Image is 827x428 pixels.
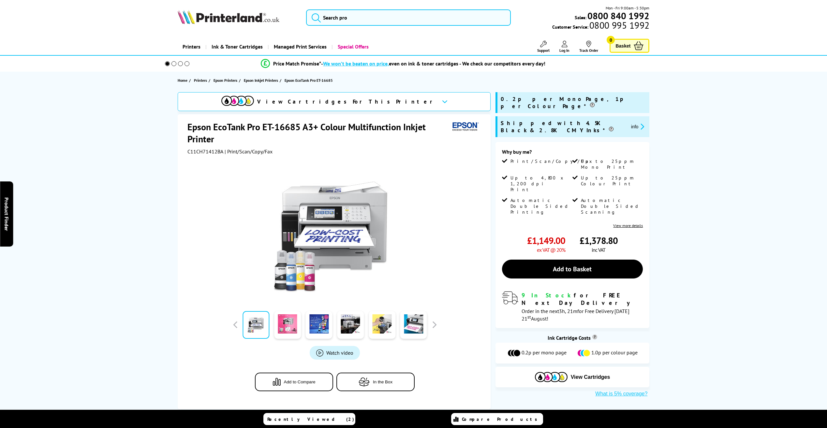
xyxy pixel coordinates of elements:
[591,349,638,357] span: 1.0p per colour page
[205,38,268,55] a: Ink & Toner Cartridges
[510,158,594,164] span: Print/Scan/Copy/Fax
[559,48,569,53] span: Log In
[500,372,645,382] button: View Cartridges
[510,197,571,215] span: Automatic Double Sided Printing
[323,60,389,67] span: We won’t be beaten on price,
[267,416,354,422] span: Recently Viewed (2)
[178,10,298,25] a: Printerland Logo
[178,38,205,55] a: Printers
[214,77,239,84] a: Epson Printers
[263,413,355,425] a: Recently Viewed (2)
[221,96,254,106] img: cmyk-icon.svg
[462,416,541,422] span: Compare Products
[187,148,223,155] span: C11CH71412BA
[502,260,643,278] a: Add to Basket
[178,77,187,84] span: Home
[610,39,649,53] a: Basket 0
[332,38,374,55] a: Special Offers
[537,247,565,253] span: ex VAT @ 20%
[284,379,316,384] span: Add to Compare
[451,413,543,425] a: Compare Products
[212,38,263,55] span: Ink & Toner Cartridges
[271,168,399,295] img: Epson EcoTank Pro ET-16685
[273,60,321,67] span: Price Match Promise*
[587,10,649,22] b: 0800 840 1992
[495,335,650,341] div: Ink Cartridge Costs
[156,58,651,69] li: modal_Promise
[537,41,550,53] a: Support
[580,235,618,247] span: £1,378.80
[575,14,586,21] span: Sales:
[586,13,649,19] a: 0800 840 1992
[214,77,237,84] span: Epson Printers
[336,373,415,391] button: In the Box
[559,308,577,314] span: 3h, 21m
[522,349,567,357] span: 0.2p per mono page
[559,41,569,53] a: Log In
[527,235,565,247] span: £1,149.00
[502,149,643,158] div: Why buy me?
[244,77,280,84] a: Epson Inkjet Printers
[581,175,642,187] span: Up to 25ppm Colour Print
[581,197,642,215] span: Automatic Double Sided Scanning
[244,77,278,84] span: Epson Inkjet Printers
[306,9,511,26] input: Search pro
[178,10,279,24] img: Printerland Logo
[535,372,568,382] img: Cartridges
[606,5,649,11] span: Mon - Fri 9:00am - 5:30pm
[613,223,643,228] a: View more details
[571,374,610,380] span: View Cartridges
[629,123,646,130] button: promo-description
[285,78,333,83] span: Epson EcoTank Pro ET-16685
[581,158,642,170] span: Up to 25ppm Mono Print
[522,308,629,322] span: Order in the next for Free Delivery [DATE] 21 August!
[194,77,209,84] a: Printers
[187,121,450,145] h1: Epson EcoTank Pro ET-16685 A3+ Colour Multifunction Inkjet Printer
[310,346,360,360] a: Product_All_Videos
[501,120,626,134] span: Shipped with 4.5K Black & 2.8K CMY Inks*
[552,22,649,30] span: Customer Service:
[579,41,598,53] a: Track Order
[326,350,353,356] span: Watch video
[321,60,545,67] div: - even on ink & toner cartridges - We check our competitors every day!
[255,373,333,391] button: Add to Compare
[373,379,392,384] span: In the Box
[225,148,273,155] span: | Print/Scan/Copy/Fax
[527,314,531,320] sup: st
[522,292,643,307] div: for FREE Next Day Delivery
[592,247,605,253] span: inc VAT
[607,36,615,44] span: 0
[593,391,649,397] button: What is 5% coverage?
[615,41,630,50] span: Basket
[588,22,649,28] span: 0800 995 1992
[510,175,571,193] span: Up to 4,800 x 1,200 dpi Print
[537,48,550,53] span: Support
[592,335,597,339] sup: Cost per page
[194,77,207,84] span: Printers
[268,38,332,55] a: Managed Print Services
[3,197,10,231] span: Product Finder
[501,95,646,110] span: 0.2p per Mono Page, 1p per Colour Page*
[450,121,480,133] img: Epson
[502,292,643,321] div: modal_delivery
[257,98,436,105] span: View Cartridges For This Printer
[178,77,189,84] a: Home
[522,292,574,299] span: 9 In Stock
